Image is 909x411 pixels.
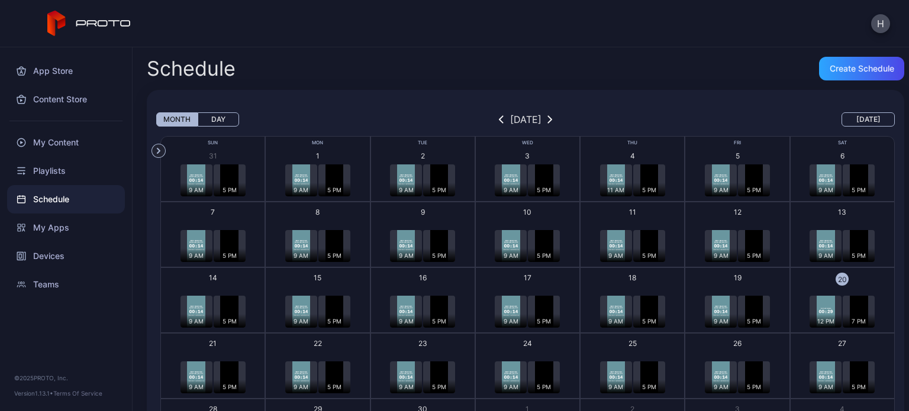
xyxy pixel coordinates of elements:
[370,139,475,147] div: Tue
[734,273,742,283] div: 19
[7,128,125,157] a: My Content
[7,85,125,114] a: Content Store
[528,183,560,196] div: 5 PM
[318,248,350,262] div: 5 PM
[633,314,665,328] div: 5 PM
[838,338,846,348] div: 27
[147,58,236,79] h2: Schedule
[265,136,370,202] button: 19 AM5 PM
[285,314,317,328] div: 9 AM
[871,14,890,33] button: H
[314,338,322,348] div: 22
[475,267,580,333] button: 179 AM5 PM
[265,139,370,147] div: Mon
[390,380,422,393] div: 9 AM
[843,183,875,196] div: 5 PM
[524,273,531,283] div: 17
[734,207,742,217] div: 12
[600,314,632,328] div: 9 AM
[843,248,875,262] div: 5 PM
[214,248,246,262] div: 5 PM
[214,314,246,328] div: 5 PM
[421,151,425,161] div: 2
[7,57,125,85] a: App Store
[495,380,527,393] div: 9 AM
[843,380,875,393] div: 5 PM
[525,151,530,161] div: 3
[810,183,842,196] div: 9 AM
[830,64,894,73] div: Create Schedule
[475,202,580,267] button: 109 AM5 PM
[318,183,350,196] div: 5 PM
[180,248,212,262] div: 9 AM
[580,267,685,333] button: 189 AM5 PM
[738,314,770,328] div: 5 PM
[209,338,217,348] div: 21
[475,136,580,202] button: 39 AM5 PM
[738,380,770,393] div: 5 PM
[7,157,125,185] div: Playlists
[580,136,685,202] button: 411 AM5 PM
[705,183,737,196] div: 9 AM
[580,139,685,147] div: Thu
[285,248,317,262] div: 9 AM
[14,373,118,383] div: © 2025 PROTO, Inc.
[600,183,632,196] div: 11 AM
[419,273,427,283] div: 16
[390,248,422,262] div: 9 AM
[685,136,789,202] button: 59 AM5 PM
[840,151,844,161] div: 6
[318,314,350,328] div: 5 PM
[685,139,789,147] div: Fri
[633,248,665,262] div: 5 PM
[160,267,265,333] button: 149 AM5 PM
[628,338,637,348] div: 25
[160,202,265,267] button: 79 AM5 PM
[843,314,875,328] div: 7 PM
[790,202,895,267] button: 139 AM5 PM
[842,112,895,127] button: [DATE]
[423,314,455,328] div: 5 PM
[810,380,842,393] div: 9 AM
[7,185,125,213] a: Schedule
[685,333,789,399] button: 269 AM5 PM
[523,338,532,348] div: 24
[580,333,685,399] button: 259 AM5 PM
[580,202,685,267] button: 119 AM5 PM
[318,380,350,393] div: 5 PM
[14,390,53,397] span: Version 1.13.1 •
[495,314,527,328] div: 9 AM
[370,267,475,333] button: 169 AM5 PM
[423,183,455,196] div: 5 PM
[370,136,475,202] button: 29 AM5 PM
[316,151,320,161] div: 1
[705,314,737,328] div: 9 AM
[685,202,789,267] button: 129 AM5 PM
[528,248,560,262] div: 5 PM
[53,390,102,397] a: Terms Of Service
[495,183,527,196] div: 9 AM
[421,207,425,217] div: 9
[475,333,580,399] button: 249 AM5 PM
[633,183,665,196] div: 5 PM
[285,183,317,196] div: 9 AM
[510,112,541,127] div: [DATE]
[214,380,246,393] div: 5 PM
[314,273,321,283] div: 15
[523,207,531,217] div: 10
[211,207,215,217] div: 7
[214,183,246,196] div: 5 PM
[836,273,849,286] div: 20
[180,380,212,393] div: 9 AM
[7,270,125,299] a: Teams
[705,248,737,262] div: 9 AM
[790,267,895,333] button: 2012 PM7 PM
[790,139,895,147] div: Sat
[819,57,904,80] button: Create Schedule
[265,202,370,267] button: 89 AM5 PM
[7,242,125,270] a: Devices
[390,183,422,196] div: 9 AM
